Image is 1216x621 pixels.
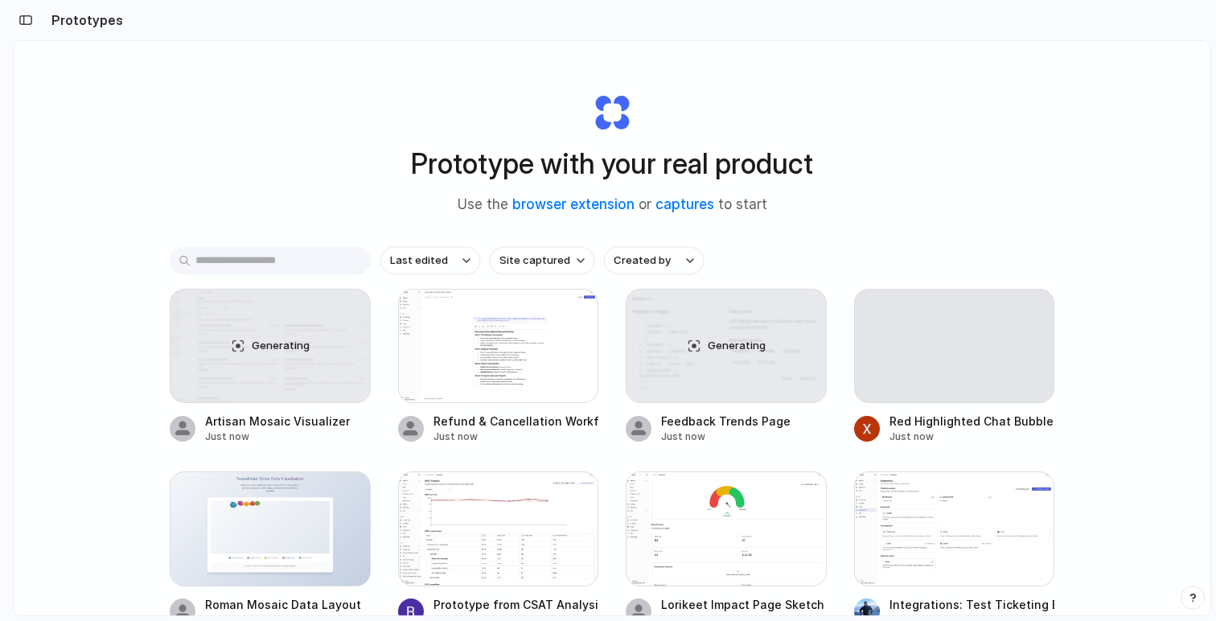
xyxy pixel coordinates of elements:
[889,430,1055,444] div: Just now
[614,253,671,269] span: Created by
[661,413,791,430] div: Feedback Trends Page
[411,142,813,185] h1: Prototype with your real product
[170,289,371,444] a: Artisan Mosaic VisualizerGeneratingArtisan Mosaic VisualizerJust now
[889,596,1055,613] div: Integrations: Test Ticketing Button
[626,289,827,444] a: Feedback Trends PageGeneratingFeedback Trends PageJust now
[889,413,1055,430] div: Red Highlighted Chat Bubble Design
[380,247,480,274] button: Last edited
[490,247,594,274] button: Site captured
[708,338,766,354] span: Generating
[661,430,791,444] div: Just now
[661,596,824,613] div: Lorikeet Impact Page Sketch
[45,10,123,30] h2: Prototypes
[512,196,635,212] a: browser extension
[398,289,599,444] a: Refund & Cancellation Workflow UpdateRefund & Cancellation Workflow UpdateJust now
[499,253,570,269] span: Site captured
[205,596,361,613] div: Roman Mosaic Data Layout
[252,338,310,354] span: Generating
[854,289,1055,444] a: Red Highlighted Chat Bubble DesignJust now
[205,413,350,430] div: Artisan Mosaic Visualizer
[433,413,599,430] div: Refund & Cancellation Workflow Update
[205,430,350,444] div: Just now
[458,195,767,216] span: Use the or to start
[604,247,704,274] button: Created by
[655,196,714,212] a: captures
[433,596,599,613] div: Prototype from CSAT Analysis
[390,253,448,269] span: Last edited
[433,430,599,444] div: Just now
